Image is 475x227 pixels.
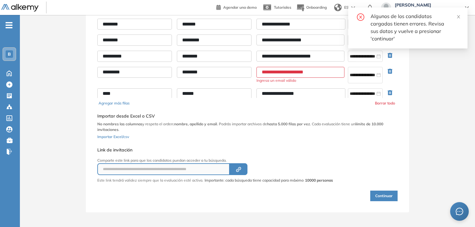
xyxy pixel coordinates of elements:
i: - [6,25,12,26]
img: Logo [1,4,39,12]
p: y respeta el orden: . Podrás importar archivos de . Cada evaluación tiene un . [97,121,398,132]
button: Continuar [370,191,398,201]
button: Onboarding [296,1,327,14]
b: hasta 5.000 filas por vez [267,122,310,126]
span: [PERSON_NAME] [395,2,459,7]
span: Onboarding [306,5,327,10]
button: Borrar todo [375,100,395,106]
span: Ingresa un email válido [256,78,345,83]
button: Agregar más filas [99,100,130,106]
h5: Link de invitación [97,147,333,153]
span: close-circle [357,12,364,21]
strong: 10000 personas [305,178,333,183]
span: B [8,52,11,57]
div: Algunos de los candidatos cargados tienen errores. Revisa sus datos y vuelve a presionar 'continuar' [371,12,460,42]
span: Agendar una demo [223,5,257,10]
h5: Importar desde Excel o CSV [97,113,398,119]
span: Importar Excel/csv [97,134,129,139]
b: No nombres las columnas [97,122,142,126]
span: ES [344,5,349,10]
p: Este link tendrá validez siempre que la evaluación esté activa. [97,178,203,183]
span: Importante: cada búsqueda tiene capacidad para máximo [205,178,333,183]
p: Comparte este link para que los candidatos puedan acceder a tu búsqueda. [97,158,333,163]
span: message [456,208,463,215]
button: Importar Excel/csv [97,132,129,140]
a: Agendar una demo [216,3,257,11]
b: nombre, apellido y email [174,122,217,126]
span: close [456,15,461,19]
img: arrow [351,6,355,9]
span: Tutoriales [274,5,291,10]
img: world [334,4,342,11]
